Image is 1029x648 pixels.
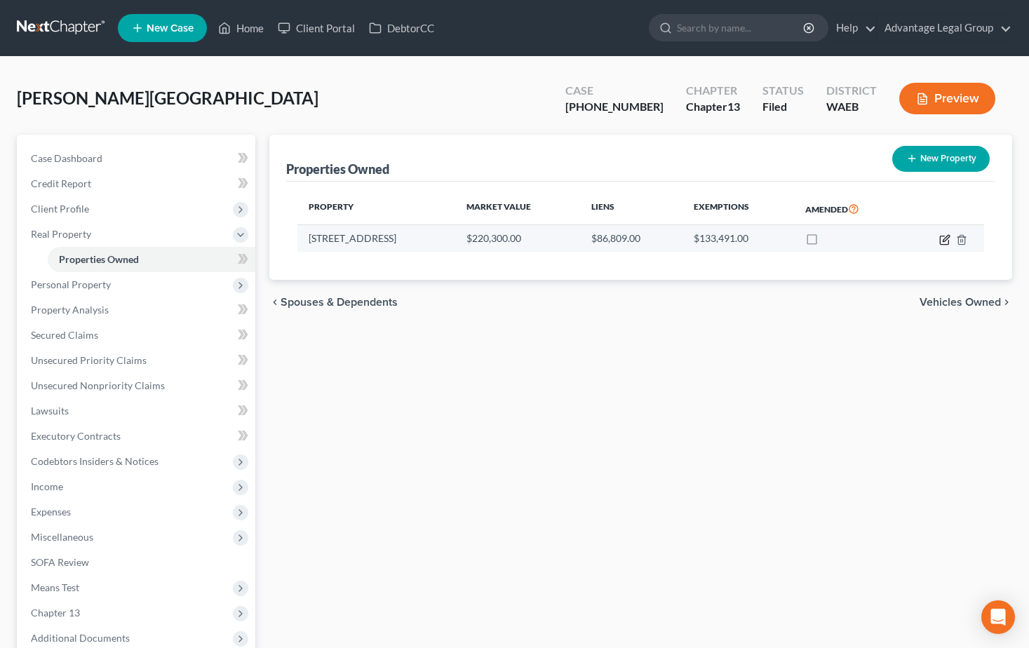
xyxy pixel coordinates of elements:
div: Chapter [686,99,740,115]
a: Secured Claims [20,323,255,348]
input: Search by name... [677,15,805,41]
span: Properties Owned [59,253,139,265]
a: Credit Report [20,171,255,196]
a: Case Dashboard [20,146,255,171]
td: $86,809.00 [580,225,682,252]
span: Miscellaneous [31,531,93,543]
span: SOFA Review [31,556,89,568]
div: District [826,83,877,99]
div: Properties Owned [286,161,389,177]
a: Home [211,15,271,41]
span: Unsecured Priority Claims [31,354,147,366]
a: SOFA Review [20,550,255,575]
div: Open Intercom Messenger [981,600,1015,634]
span: Unsecured Nonpriority Claims [31,379,165,391]
a: Advantage Legal Group [877,15,1011,41]
span: New Case [147,23,194,34]
a: Lawsuits [20,398,255,424]
th: Property [297,193,455,225]
span: Secured Claims [31,329,98,341]
span: Codebtors Insiders & Notices [31,455,159,467]
div: [PHONE_NUMBER] [565,99,664,115]
button: Vehicles Owned chevron_right [920,297,1012,308]
a: Properties Owned [48,247,255,272]
th: Amended [794,193,903,225]
span: Property Analysis [31,304,109,316]
span: Credit Report [31,177,91,189]
div: Filed [762,99,804,115]
th: Exemptions [682,193,794,225]
td: $220,300.00 [455,225,580,252]
i: chevron_right [1001,297,1012,308]
td: [STREET_ADDRESS] [297,225,455,252]
a: Client Portal [271,15,362,41]
a: Unsecured Nonpriority Claims [20,373,255,398]
div: Status [762,83,804,99]
button: Preview [899,83,995,114]
span: Case Dashboard [31,152,102,164]
i: chevron_left [269,297,281,308]
div: Case [565,83,664,99]
span: Spouses & Dependents [281,297,398,308]
a: Unsecured Priority Claims [20,348,255,373]
span: Chapter 13 [31,607,80,619]
a: DebtorCC [362,15,441,41]
button: chevron_left Spouses & Dependents [269,297,398,308]
span: Client Profile [31,203,89,215]
a: Help [829,15,876,41]
a: Property Analysis [20,297,255,323]
span: 13 [727,100,740,113]
span: Vehicles Owned [920,297,1001,308]
span: Expenses [31,506,71,518]
span: Income [31,480,63,492]
span: [PERSON_NAME][GEOGRAPHIC_DATA] [17,88,318,108]
span: Executory Contracts [31,430,121,442]
span: Lawsuits [31,405,69,417]
button: New Property [892,146,990,172]
a: Executory Contracts [20,424,255,449]
th: Liens [580,193,682,225]
span: Means Test [31,581,79,593]
div: Chapter [686,83,740,99]
span: Real Property [31,228,91,240]
td: $133,491.00 [682,225,794,252]
th: Market Value [455,193,580,225]
span: Additional Documents [31,632,130,644]
div: WAEB [826,99,877,115]
span: Personal Property [31,278,111,290]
